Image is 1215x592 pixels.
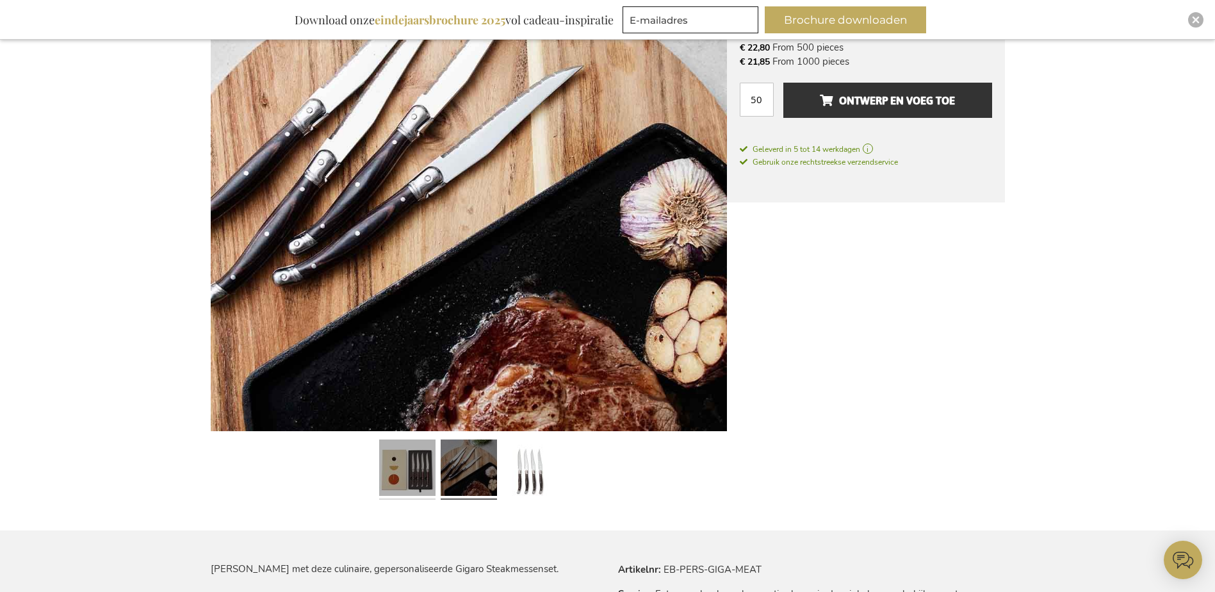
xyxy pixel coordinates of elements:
[740,56,770,68] span: € 21,85
[740,42,770,54] span: € 22,80
[623,6,762,37] form: marketing offers and promotions
[1192,16,1200,24] img: Close
[1164,541,1202,579] iframe: belco-activator-frame
[783,83,991,118] button: Ontwerp en voeg toe
[740,54,992,69] li: From 1000 pieces
[441,434,497,505] a: Personalised Gigaro Meat Knives
[820,90,955,111] span: Ontwerp en voeg toe
[375,12,505,28] b: eindejaarsbrochure 2025
[740,40,992,54] li: From 500 pieces
[289,6,619,33] div: Download onze vol cadeau-inspiratie
[740,144,992,155] a: Geleverd in 5 tot 14 werkdagen
[740,155,898,168] a: Gebruik onze rechtstreekse verzendservice
[502,434,559,505] a: Personalised Gigaro Meat Knives
[740,157,898,167] span: Gebruik onze rechtstreekse verzendservice
[765,6,926,33] button: Brochure downloaden
[740,83,774,117] input: Aantal
[1188,12,1203,28] div: Close
[379,434,436,505] a: Personalised Gigaro Meat Knives
[623,6,758,33] input: E-mailadres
